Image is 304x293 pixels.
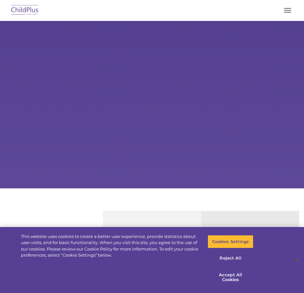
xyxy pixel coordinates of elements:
[208,235,253,249] button: Cookies Settings
[10,3,40,18] img: ChildPlus by Procare Solutions
[208,251,253,265] button: Reject All
[208,268,253,287] button: Accept All Cookies
[21,233,199,259] div: This website uses cookies to create a better user experience, provide statistics about user visit...
[290,253,304,267] button: Close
